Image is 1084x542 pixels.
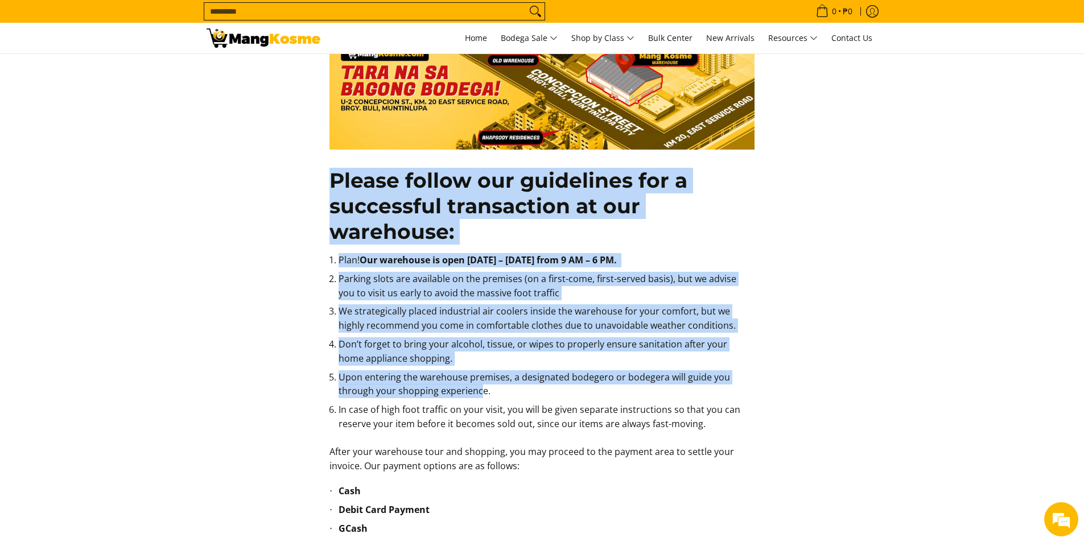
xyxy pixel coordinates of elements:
strong: GCash [339,522,368,535]
span: Shop by Class [571,31,634,45]
span: New Arrivals [706,32,755,43]
a: Shop by Class [566,23,640,53]
li: Plan! [339,253,755,272]
img: tara sa warehouse ni mang kosme [329,22,755,150]
li: We strategically placed industrial air coolers inside the warehouse for your comfort, but we high... [339,304,755,337]
span: Bulk Center [648,32,693,43]
span: ₱0 [841,7,854,15]
span: 0 [830,7,838,15]
a: Bodega Sale [495,23,563,53]
span: Resources [768,31,818,45]
a: Home [459,23,493,53]
a: New Arrivals [700,23,760,53]
strong: Cash [339,485,361,497]
button: Search [526,3,545,20]
strong: Debit Card Payment [339,503,430,516]
span: Bodega Sale [501,31,558,45]
li: Upon entering the warehouse premises, a designated bodegero or bodegera will guide you through yo... [339,370,755,403]
span: • [813,5,856,18]
a: Bulk Center [642,23,698,53]
li: Parking slots are available on the premises (on a first-come, first-served basis), but we advise ... [339,272,755,305]
span: We're online! [66,143,157,258]
li: In case of high foot traffic on your visit, you will be given separate instructions so that you c... [339,403,755,436]
h2: Please follow our guidelines for a successful transaction at our warehouse: [329,168,755,245]
nav: Main Menu [332,23,878,53]
p: After your warehouse tour and shopping, you may proceed to the payment area to settle your invoic... [329,445,755,485]
div: Chat with us now [59,64,191,78]
div: Minimize live chat window [187,6,214,33]
strong: Our warehouse is open [DATE] – [DATE] from 9 AM – 6 PM. [360,254,617,266]
span: Contact Us [831,32,872,43]
span: Home [465,32,487,43]
a: Resources [762,23,823,53]
img: Bodega Customers Reminders l Mang Kosme: Home Appliance Warehouse Sale [207,28,320,48]
a: Contact Us [826,23,878,53]
textarea: Type your message and hit 'Enter' [6,311,217,350]
li: Don’t forget to bring your alcohol, tissue, or wipes to properly ensure sanitation after your hom... [339,337,755,370]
